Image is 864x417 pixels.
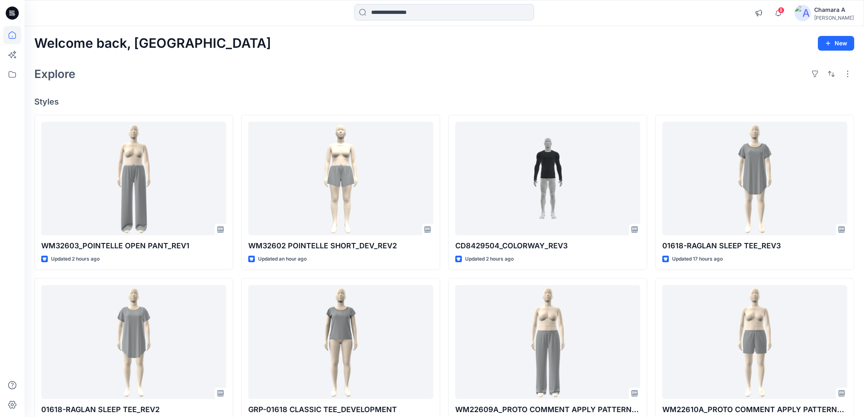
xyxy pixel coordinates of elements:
[248,122,433,235] a: WM32602 POINTELLE SHORT_DEV_REV2
[818,36,854,51] button: New
[465,255,514,263] p: Updated 2 hours ago
[662,285,847,399] a: WM22610A_PROTO COMMENT APPLY PATTERN_REV1
[34,36,271,51] h2: Welcome back, [GEOGRAPHIC_DATA]
[662,404,847,415] p: WM22610A_PROTO COMMENT APPLY PATTERN_REV1
[455,285,640,399] a: WM22609A_PROTO COMMENT APPLY PATTERN_REV1
[672,255,723,263] p: Updated 17 hours ago
[41,122,226,235] a: WM32603_POINTELLE OPEN PANT_REV1
[248,240,433,252] p: WM32602 POINTELLE SHORT_DEV_REV2
[41,240,226,252] p: WM32603_POINTELLE OPEN PANT_REV1
[41,285,226,399] a: 01618-RAGLAN SLEEP TEE_REV2
[814,5,854,15] div: Chamara A
[41,404,226,415] p: 01618-RAGLAN SLEEP TEE_REV2
[662,122,847,235] a: 01618-RAGLAN SLEEP TEE_REV3
[34,67,76,80] h2: Explore
[51,255,100,263] p: Updated 2 hours ago
[778,7,784,13] span: 8
[455,240,640,252] p: CD8429504_COLORWAY_REV3
[34,97,854,107] h4: Styles
[814,15,854,21] div: [PERSON_NAME]
[662,240,847,252] p: 01618-RAGLAN SLEEP TEE_REV3
[248,285,433,399] a: GRP-01618 CLASSIC TEE_DEVELOPMENT
[795,5,811,21] img: avatar
[455,404,640,415] p: WM22609A_PROTO COMMENT APPLY PATTERN_REV1
[248,404,433,415] p: GRP-01618 CLASSIC TEE_DEVELOPMENT
[258,255,307,263] p: Updated an hour ago
[455,122,640,235] a: CD8429504_COLORWAY_REV3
